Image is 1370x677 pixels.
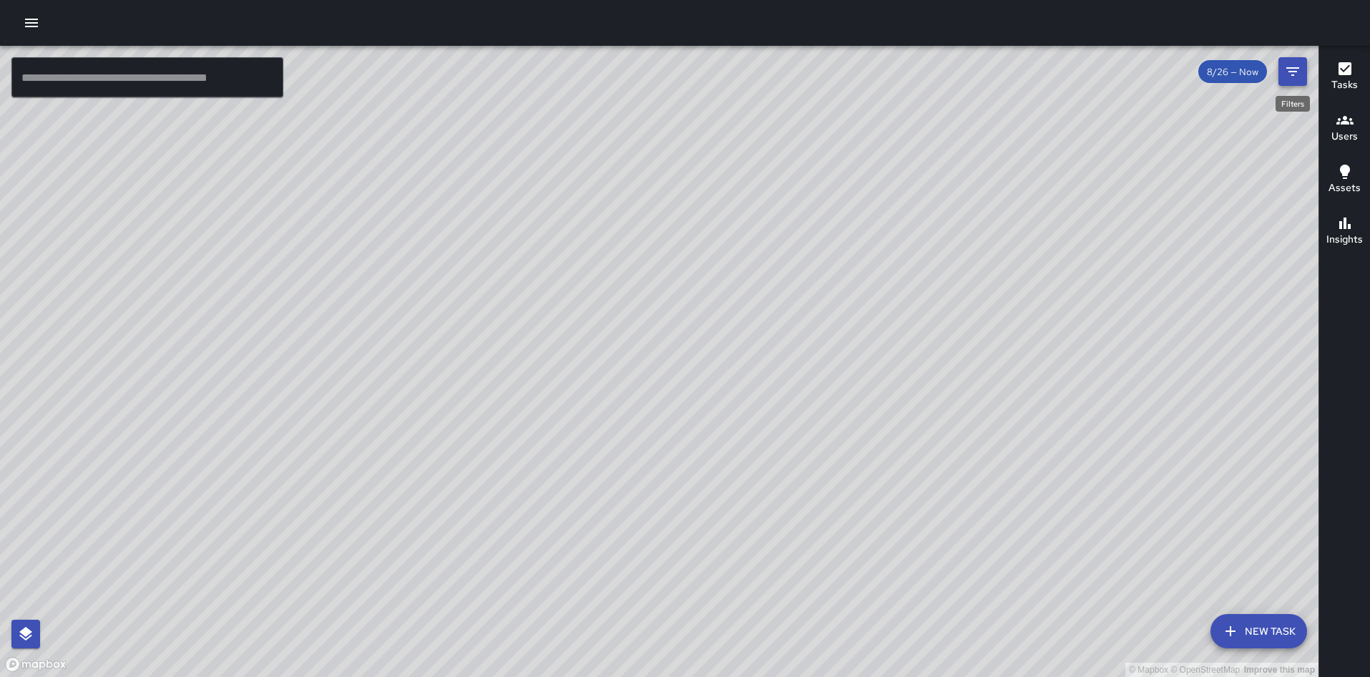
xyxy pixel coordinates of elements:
h6: Users [1331,129,1358,145]
button: Filters [1278,57,1307,86]
button: Assets [1319,155,1370,206]
h6: Assets [1329,180,1361,196]
button: New Task [1210,614,1307,648]
button: Users [1319,103,1370,155]
div: Filters [1276,96,1310,112]
span: 8/26 — Now [1198,66,1267,78]
button: Tasks [1319,52,1370,103]
h6: Tasks [1331,77,1358,93]
h6: Insights [1326,232,1363,248]
button: Insights [1319,206,1370,258]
